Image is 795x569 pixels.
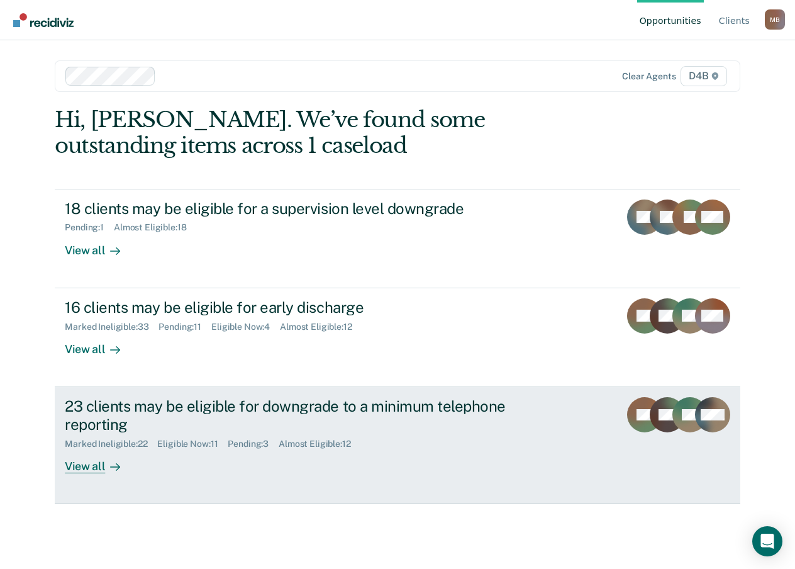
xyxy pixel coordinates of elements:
[65,200,506,218] div: 18 clients may be eligible for a supervision level downgrade
[65,233,135,257] div: View all
[65,332,135,356] div: View all
[158,322,211,332] div: Pending : 11
[55,288,740,387] a: 16 clients may be eligible for early dischargeMarked Ineligible:33Pending:11Eligible Now:4Almost ...
[765,9,785,30] div: M B
[114,222,197,233] div: Almost Eligible : 18
[765,9,785,30] button: Profile dropdown button
[157,439,228,449] div: Eligible Now : 11
[65,322,158,332] div: Marked Ineligible : 33
[681,66,726,86] span: D4B
[55,107,603,159] div: Hi, [PERSON_NAME]. We’ve found some outstanding items across 1 caseload
[65,298,506,317] div: 16 clients may be eligible for early discharge
[65,397,506,434] div: 23 clients may be eligible for downgrade to a minimum telephone reporting
[752,526,782,556] div: Open Intercom Messenger
[55,189,740,288] a: 18 clients may be eligible for a supervision level downgradePending:1Almost Eligible:18View all
[55,387,740,504] a: 23 clients may be eligible for downgrade to a minimum telephone reportingMarked Ineligible:22Elig...
[13,13,74,27] img: Recidiviz
[211,322,280,332] div: Eligible Now : 4
[280,322,362,332] div: Almost Eligible : 12
[228,439,279,449] div: Pending : 3
[279,439,361,449] div: Almost Eligible : 12
[622,71,675,82] div: Clear agents
[65,449,135,473] div: View all
[65,222,114,233] div: Pending : 1
[65,439,157,449] div: Marked Ineligible : 22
